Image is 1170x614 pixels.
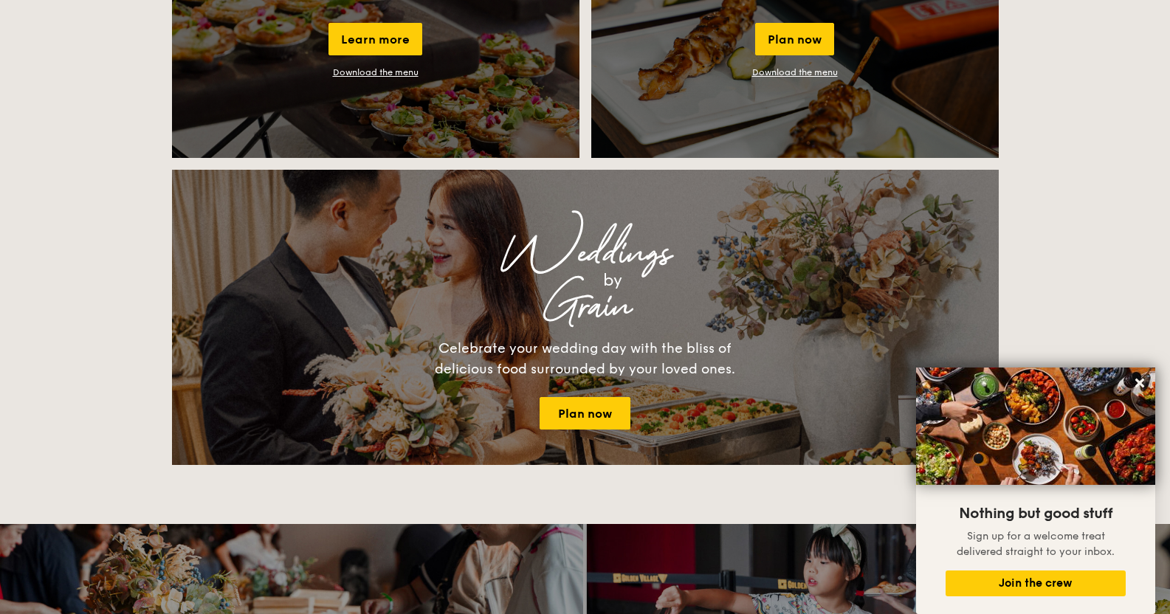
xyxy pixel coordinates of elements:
div: by [357,267,869,294]
div: Celebrate your wedding day with the bliss of delicious food surrounded by your loved ones. [419,338,751,379]
div: Grain [302,294,869,320]
div: Learn more [328,23,422,55]
span: Sign up for a welcome treat delivered straight to your inbox. [957,530,1115,558]
div: Plan now [755,23,834,55]
button: Close [1128,371,1152,395]
div: Weddings [302,241,869,267]
a: Download the menu [333,67,419,77]
a: Plan now [540,397,630,430]
span: Nothing but good stuff [959,505,1112,522]
a: Download the menu [752,67,838,77]
img: DSC07876-Edit02-Large.jpeg [916,368,1155,485]
button: Join the crew [946,570,1126,596]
